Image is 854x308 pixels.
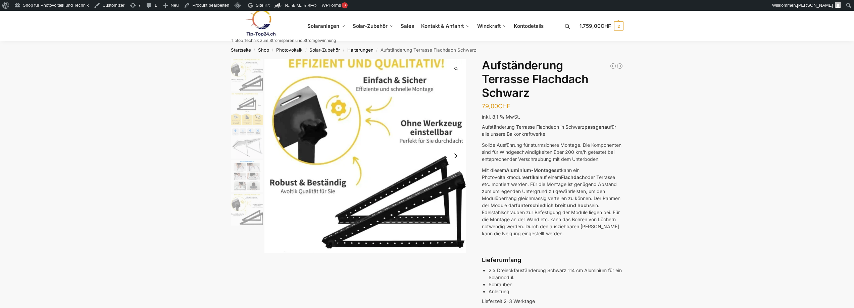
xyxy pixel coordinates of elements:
[264,59,466,253] a: 61M32maNhBL. AC SL150061M32maNhBL. AC SL1500
[231,59,263,91] img: Aufständerung Solarpaneele Schwarz
[350,11,396,41] a: Solar-Zubehör
[482,298,535,304] span: Lieferzeit:
[421,23,464,29] span: Kontakt & Anfahrt
[561,174,585,180] strong: Flachdach
[601,23,611,29] span: CHF
[258,47,269,53] a: Shop
[482,141,623,163] p: Solide Ausführung für sturmsichere Montage. Die Komponenten sind für Windgeschwindigkeiten über 2...
[517,202,589,208] strong: unterschiedlich breit und hoch
[580,11,623,42] nav: Cart contents
[580,23,611,29] span: 1.759,00
[309,47,340,53] a: Solar-Zubehör
[482,167,623,237] p: Mit diesem kann ein Photovoltaikmodul auf einem oder Terrasse etc. montiert werden. Für die Monta...
[482,114,520,120] span: inkl. 8,1 % MwSt.
[398,11,417,41] a: Sales
[251,48,258,53] span: /
[482,103,510,110] bdi: 79,00
[474,11,510,41] a: Windkraft
[231,39,336,43] p: Tiptop Technik zum Stromsparen und Stromgewinnung
[342,2,348,8] div: 3
[418,11,473,41] a: Kontakt & Anfahrt
[614,21,623,31] span: 2
[835,2,841,8] img: Benutzerbild von Rupert Spoddig
[514,23,544,29] span: Kontodetails
[264,59,466,253] img: Aufständerung Solarpaneele Schwarz
[256,3,269,8] span: Site Kit
[616,63,623,69] a: Sandsack ideal für Solarmodule und Zelte
[498,103,510,110] span: CHF
[231,194,263,226] img: Aufständerung Solarpaneele Schwarz
[401,23,414,29] span: Sales
[285,3,316,8] span: Rank Math SEO
[482,256,623,264] h4: Lieferumfang
[231,47,251,53] a: Startseite
[302,48,309,53] span: /
[610,63,616,69] a: Balkonhaken für Solarmodule - Eckig
[231,9,290,37] img: Solaranlagen, Speicheranlagen und Energiesparprodukte
[340,48,347,53] span: /
[347,47,373,53] a: Halterungen
[489,267,623,281] li: 2 x Dreieckfauständerung Schwarz 114 cm Aluminium für ein Solarmodul.
[482,123,623,137] p: Aufständerung Terrasse Flachdach in Schwarz für alle unsere Balkonkraftwerke
[373,48,381,53] span: /
[449,149,463,163] button: Next slide
[269,48,276,53] span: /
[580,16,623,36] a: 1.759,00CHF 2
[489,281,623,288] li: Schrauben
[231,160,263,192] img: Montageanleitung
[231,127,263,159] img: Flexibles Montagesystem für Solarpaneele, Flachdach, Garten, Terrasse
[797,3,833,8] span: [PERSON_NAME]
[353,23,388,29] span: Solar-Zubehör
[482,59,623,100] h1: Aufständerung Terrasse Flachdach Schwarz
[489,288,623,295] li: Anleitung
[219,41,635,59] nav: Breadcrumb
[477,23,501,29] span: Windkraft
[276,47,302,53] a: Photovoltaik
[504,298,535,304] span: 2-3 Werktage
[522,174,540,180] strong: vertikal
[231,93,263,125] img: Aufständerung Solarpaneele Schwarz
[506,167,561,173] strong: Aluminium-Montageset
[585,124,610,130] strong: passgenau
[511,11,546,41] a: Kontodetails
